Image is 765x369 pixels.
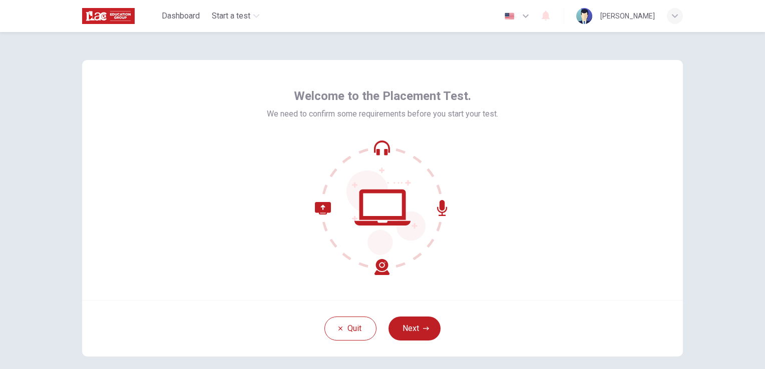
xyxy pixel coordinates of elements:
button: Start a test [208,7,263,25]
img: Profile picture [576,8,592,24]
span: Start a test [212,10,250,22]
span: Dashboard [162,10,200,22]
div: [PERSON_NAME] [600,10,655,22]
img: en [503,12,516,20]
img: ILAC logo [82,6,135,26]
button: Next [389,316,441,340]
a: ILAC logo [82,6,158,26]
span: We need to confirm some requirements before you start your test. [267,108,498,120]
span: Welcome to the Placement Test. [294,88,471,104]
button: Dashboard [158,7,204,25]
button: Quit [324,316,376,340]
